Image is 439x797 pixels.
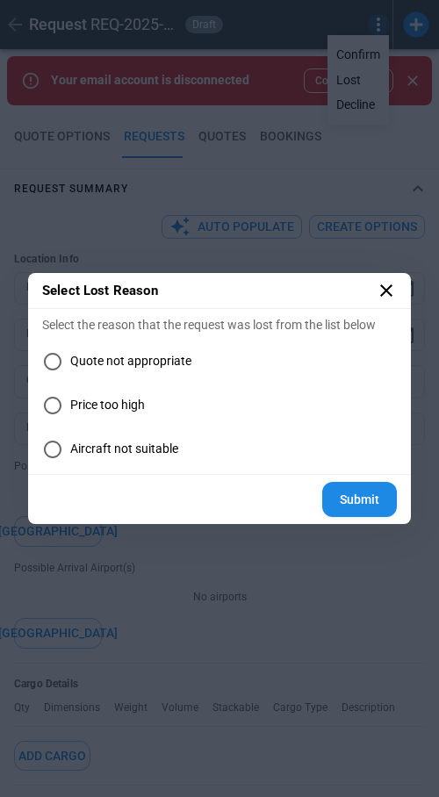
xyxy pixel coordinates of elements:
label: Select the reason that the request was lost from the list below [42,316,397,334]
span: Quote not appropriate [70,354,191,369]
h2: Select Lost Reason [28,273,411,309]
button: Submit [322,482,397,518]
span: Price too high [70,398,145,413]
span: Aircraft not suitable [70,442,178,456]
